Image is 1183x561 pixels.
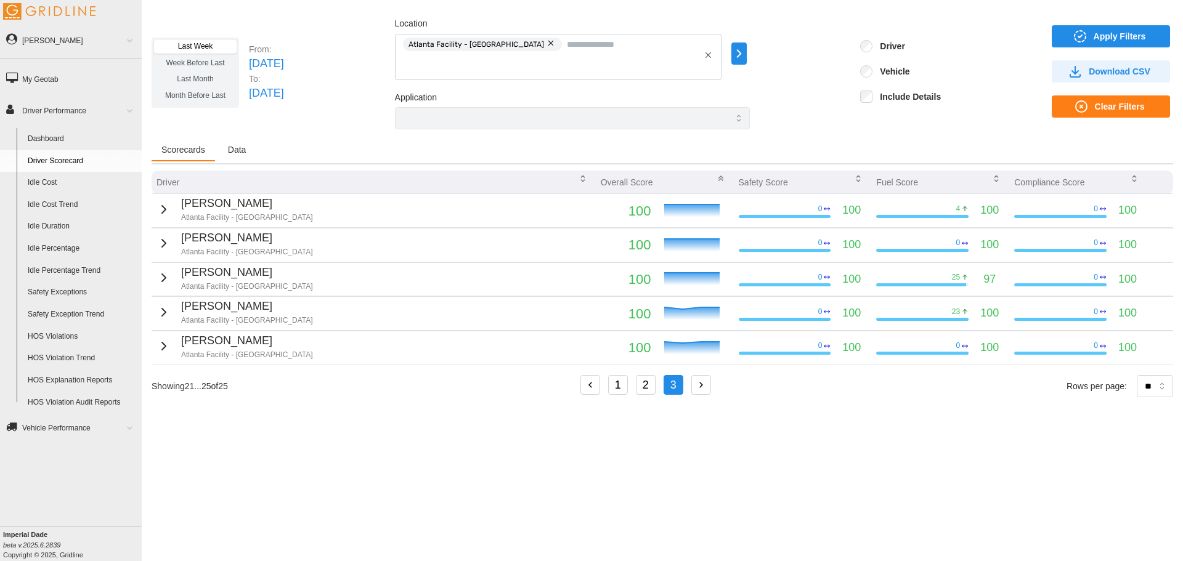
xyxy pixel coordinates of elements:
[22,369,142,392] a: HOS Explanation Reports
[181,315,313,326] p: Atlanta Facility - [GEOGRAPHIC_DATA]
[1014,176,1084,188] p: Compliance Score
[872,65,909,78] label: Vehicle
[872,91,941,103] label: Include Details
[1118,202,1137,219] p: 100
[3,530,142,560] div: Copyright © 2025, Gridline
[1094,341,1098,351] p: 0
[956,238,960,248] p: 0
[952,272,960,283] p: 25
[157,176,179,188] p: Driver
[157,195,313,223] button: [PERSON_NAME]Atlanta Facility - [GEOGRAPHIC_DATA]
[842,339,861,357] p: 100
[3,541,60,549] i: beta v.2025.6.2839
[22,392,142,414] a: HOS Violation Audit Reports
[636,375,656,395] button: 2
[3,3,96,20] img: Gridline
[601,337,651,358] p: 100
[22,347,142,369] a: HOS Violation Trend
[952,307,960,317] p: 23
[3,531,47,538] b: Imperial Dade
[842,202,861,219] p: 100
[157,264,313,292] button: [PERSON_NAME]Atlanta Facility - [GEOGRAPHIC_DATA]
[22,128,142,150] a: Dashboard
[157,230,313,257] button: [PERSON_NAME]Atlanta Facility - [GEOGRAPHIC_DATA]
[1052,25,1170,47] button: Apply Filters
[181,281,313,292] p: Atlanta Facility - [GEOGRAPHIC_DATA]
[22,150,142,172] a: Driver Scorecard
[601,303,651,325] p: 100
[22,216,142,238] a: Idle Duration
[1094,272,1098,283] p: 0
[601,268,651,290] p: 100
[983,271,996,288] p: 97
[181,350,313,360] p: Atlanta Facility - [GEOGRAPHIC_DATA]
[181,195,313,212] p: [PERSON_NAME]
[818,307,823,317] p: 0
[178,42,213,50] span: Last Week
[152,380,228,392] p: Showing 21 ... 25 of 25
[739,176,788,188] p: Safety Score
[1094,238,1098,248] p: 0
[409,38,544,51] span: Atlanta Facility - [GEOGRAPHIC_DATA]
[181,212,313,223] p: Atlanta Facility - [GEOGRAPHIC_DATA]
[249,73,284,85] p: To:
[1094,204,1098,214] p: 0
[1118,339,1137,357] p: 100
[980,305,999,322] p: 100
[249,43,284,55] p: From:
[872,40,905,52] label: Driver
[166,59,224,67] span: Week Before Last
[601,234,651,256] p: 100
[157,333,313,360] button: [PERSON_NAME]Atlanta Facility - [GEOGRAPHIC_DATA]
[818,204,823,214] p: 0
[664,375,683,395] button: 3
[818,272,823,283] p: 0
[601,200,651,222] p: 100
[842,305,861,322] p: 100
[22,304,142,326] a: Safety Exception Trend
[22,281,142,304] a: Safety Exceptions
[1118,305,1137,322] p: 100
[842,271,861,288] p: 100
[181,230,313,247] p: [PERSON_NAME]
[1094,26,1146,47] span: Apply Filters
[980,339,999,357] p: 100
[1052,95,1170,118] button: Clear Filters
[1052,60,1170,83] button: Download CSV
[818,238,823,248] p: 0
[161,145,205,154] span: Scorecards
[1095,96,1145,117] span: Clear Filters
[1118,271,1137,288] p: 100
[395,91,437,105] label: Application
[228,145,246,154] span: Data
[876,176,918,188] p: Fuel Score
[181,298,313,315] p: [PERSON_NAME]
[842,236,861,254] p: 100
[249,85,284,102] p: [DATE]
[22,172,142,194] a: Idle Cost
[22,194,142,216] a: Idle Cost Trend
[608,375,628,395] button: 1
[177,75,213,83] span: Last Month
[956,341,960,351] p: 0
[22,238,142,260] a: Idle Percentage
[22,260,142,282] a: Idle Percentage Trend
[818,341,823,351] p: 0
[395,17,428,31] label: Location
[1094,307,1098,317] p: 0
[980,236,999,254] p: 100
[1089,61,1150,82] span: Download CSV
[165,91,226,100] span: Month Before Last
[956,204,960,214] p: 4
[181,247,313,257] p: Atlanta Facility - [GEOGRAPHIC_DATA]
[1067,380,1127,392] p: Rows per page:
[249,55,284,73] p: [DATE]
[181,333,313,350] p: [PERSON_NAME]
[181,264,313,281] p: [PERSON_NAME]
[157,298,313,326] button: [PERSON_NAME]Atlanta Facility - [GEOGRAPHIC_DATA]
[980,202,999,219] p: 100
[601,176,653,188] p: Overall Score
[22,326,142,348] a: HOS Violations
[1118,236,1137,254] p: 100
